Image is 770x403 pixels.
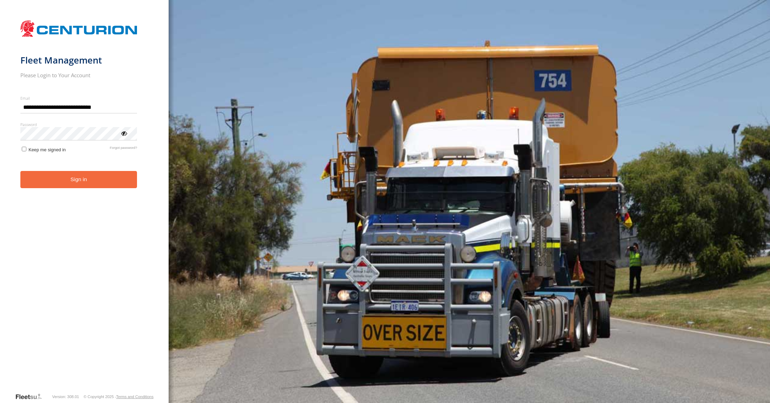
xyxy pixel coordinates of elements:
[20,54,137,66] h1: Fleet Management
[20,20,137,38] img: Centurion Transport
[116,395,154,399] a: Terms and Conditions
[15,393,47,400] a: Visit our Website
[110,146,137,152] a: Forgot password?
[84,395,154,399] div: © Copyright 2025 -
[120,130,127,137] div: ViewPassword
[28,147,66,152] span: Keep me signed in
[20,122,137,127] label: Password
[20,72,137,79] h2: Please Login to Your Account
[20,17,149,392] form: main
[20,171,137,188] button: Sign in
[52,395,79,399] div: Version: 308.01
[22,147,26,151] input: Keep me signed in
[20,95,137,101] label: Email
